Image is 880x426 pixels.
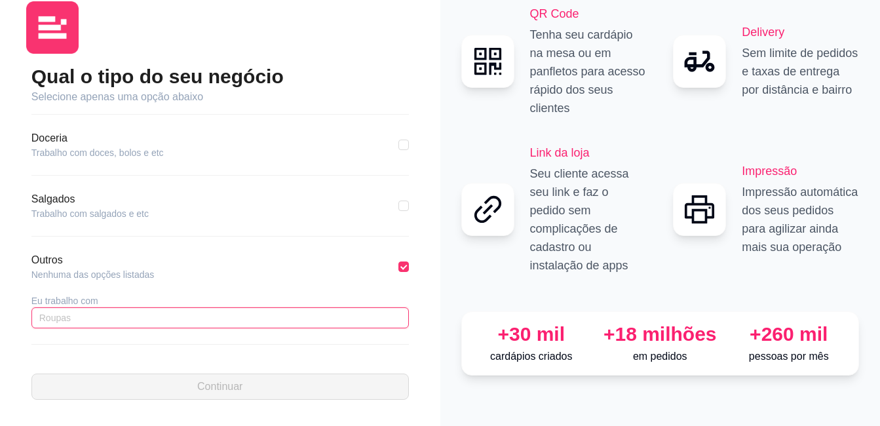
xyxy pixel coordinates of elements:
button: Continuar [31,374,409,400]
article: Trabalho com salgados e etc [31,207,149,220]
article: Selecione apenas uma opção abaixo [31,89,409,105]
p: Seu cliente acessa seu link e faz o pedido sem complicações de cadastro ou instalação de apps [530,165,647,275]
p: Sem limite de pedidos e taxas de entrega por distância e bairro [742,44,859,99]
article: Doceria [31,130,164,146]
img: logo [26,1,79,54]
article: Eu trabalho com [31,294,409,307]
article: Outros [31,252,155,268]
h2: Link da loja [530,144,647,162]
article: Nenhuma das opções listadas [31,268,155,281]
p: cardápios criados [472,349,591,364]
div: +30 mil [472,322,591,346]
article: Trabalho com doces, bolos e etc [31,146,164,159]
p: Impressão automática dos seus pedidos para agilizar ainda mais sua operação [742,183,859,256]
h2: Impressão [742,162,859,180]
div: +18 milhões [601,322,719,346]
h2: QR Code [530,5,647,23]
p: pessoas por mês [730,349,849,364]
p: em pedidos [601,349,719,364]
h2: Qual o tipo do seu negócio [31,64,409,89]
div: +260 mil [730,322,849,346]
p: Tenha seu cardápio na mesa ou em panfletos para acesso rápido dos seus clientes [530,26,647,117]
input: Roupas [31,307,409,328]
h2: Delivery [742,23,859,41]
article: Salgados [31,191,149,207]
